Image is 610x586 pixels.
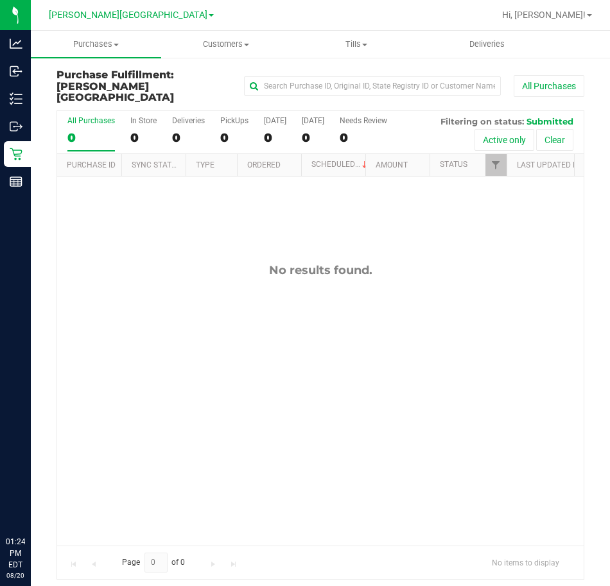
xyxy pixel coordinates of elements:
[340,130,387,145] div: 0
[376,160,408,169] a: Amount
[10,175,22,188] inline-svg: Reports
[57,69,232,103] h3: Purchase Fulfillment:
[292,39,421,50] span: Tills
[517,160,582,169] a: Last Updated By
[302,116,324,125] div: [DATE]
[10,92,22,105] inline-svg: Inventory
[264,116,286,125] div: [DATE]
[172,116,205,125] div: Deliveries
[311,160,370,169] a: Scheduled
[13,483,51,522] iframe: Resource center
[67,116,115,125] div: All Purchases
[440,160,467,169] a: Status
[57,80,174,104] span: [PERSON_NAME][GEOGRAPHIC_DATA]
[10,120,22,133] inline-svg: Outbound
[130,116,157,125] div: In Store
[527,116,573,126] span: Submitted
[452,39,522,50] span: Deliveries
[6,536,25,571] p: 01:24 PM EDT
[536,129,573,151] button: Clear
[302,130,324,145] div: 0
[111,553,196,573] span: Page of 0
[264,130,286,145] div: 0
[514,75,584,97] button: All Purchases
[57,263,584,277] div: No results found.
[340,116,387,125] div: Needs Review
[132,160,181,169] a: Sync Status
[220,130,248,145] div: 0
[475,129,534,151] button: Active only
[130,130,157,145] div: 0
[31,31,161,58] a: Purchases
[440,116,524,126] span: Filtering on status:
[10,65,22,78] inline-svg: Inbound
[422,31,552,58] a: Deliveries
[220,116,248,125] div: PickUps
[196,160,214,169] a: Type
[247,160,281,169] a: Ordered
[292,31,422,58] a: Tills
[485,154,507,176] a: Filter
[31,39,161,50] span: Purchases
[38,481,53,497] iframe: Resource center unread badge
[482,553,570,572] span: No items to display
[172,130,205,145] div: 0
[162,39,291,50] span: Customers
[49,10,207,21] span: [PERSON_NAME][GEOGRAPHIC_DATA]
[67,130,115,145] div: 0
[6,571,25,580] p: 08/20
[161,31,292,58] a: Customers
[10,37,22,50] inline-svg: Analytics
[10,148,22,160] inline-svg: Retail
[67,160,116,169] a: Purchase ID
[244,76,501,96] input: Search Purchase ID, Original ID, State Registry ID or Customer Name...
[502,10,586,20] span: Hi, [PERSON_NAME]!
